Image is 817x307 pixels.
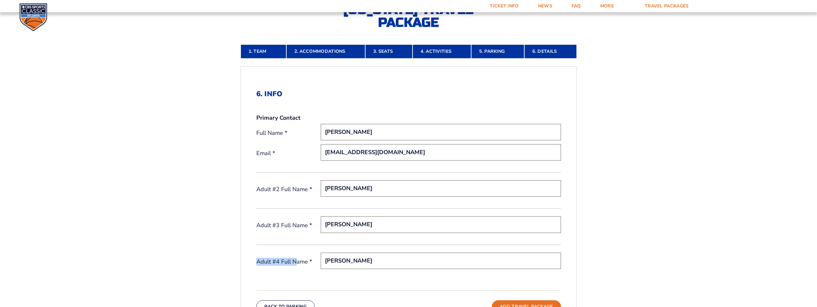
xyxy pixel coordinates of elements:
img: CBS Sports Classic [19,3,47,31]
label: Adult #3 Full Name * [256,221,321,229]
a: 4. Activities [413,44,471,59]
strong: Primary Contact [256,114,300,122]
a: 5. Parking [471,44,524,59]
label: Adult #4 Full Name * [256,258,321,266]
label: Full Name * [256,129,321,137]
a: 3. Seats [365,44,413,59]
a: 1. Team [241,44,286,59]
a: 2. Accommodations [286,44,365,59]
label: Email * [256,149,321,157]
h2: [US_STATE] Travel Package [338,3,480,29]
label: Adult #2 Full Name * [256,185,321,193]
h2: 6. Info [256,90,561,98]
